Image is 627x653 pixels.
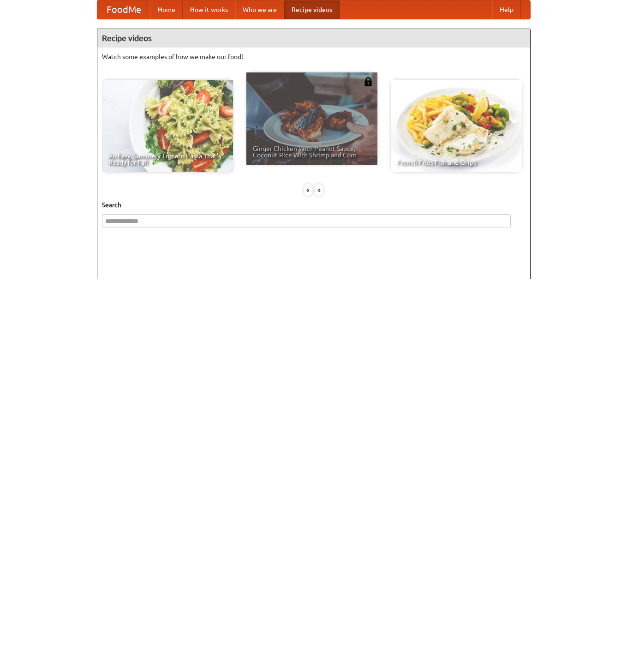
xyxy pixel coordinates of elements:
div: » [315,184,323,196]
a: Recipe videos [284,0,340,19]
p: Watch some examples of how we make our food! [102,52,525,61]
a: Who we are [235,0,284,19]
a: Home [150,0,183,19]
div: « [304,184,312,196]
img: 483408.png [364,77,373,86]
a: FoodMe [97,0,150,19]
a: Help [492,0,521,19]
a: French Fries Fish and Chips [391,80,522,172]
h4: Recipe videos [97,29,530,48]
h5: Search [102,200,525,210]
a: An Easy, Summery Tomato Pasta That's Ready for Fall [102,80,233,172]
a: How it works [183,0,235,19]
span: French Fries Fish and Chips [397,159,515,166]
span: An Easy, Summery Tomato Pasta That's Ready for Fall [108,153,227,166]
